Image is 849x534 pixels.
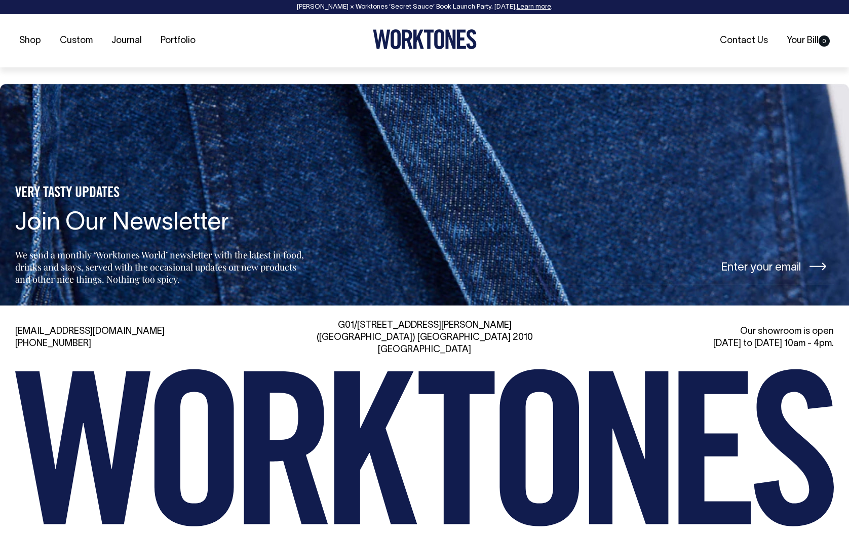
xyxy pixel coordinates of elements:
a: Learn more [517,4,551,10]
a: [PHONE_NUMBER] [15,339,91,348]
input: Enter your email [522,247,834,285]
a: Custom [56,32,97,49]
div: [PERSON_NAME] × Worktones ‘Secret Sauce’ Book Launch Party, [DATE]. . [10,4,839,11]
a: Your Bill0 [783,32,834,49]
p: We send a monthly ‘Worktones World’ newsletter with the latest in food, drinks and stays, served ... [15,249,307,285]
a: Journal [107,32,146,49]
div: G01/[STREET_ADDRESS][PERSON_NAME] ([GEOGRAPHIC_DATA]) [GEOGRAPHIC_DATA] 2010 [GEOGRAPHIC_DATA] [293,320,556,356]
a: Portfolio [157,32,200,49]
h4: Join Our Newsletter [15,210,307,237]
h5: VERY TASTY UPDATES [15,185,307,202]
a: Contact Us [716,32,772,49]
div: Our showroom is open [DATE] to [DATE] 10am - 4pm. [571,326,834,350]
a: Shop [15,32,45,49]
span: 0 [819,35,830,47]
a: [EMAIL_ADDRESS][DOMAIN_NAME] [15,327,165,336]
